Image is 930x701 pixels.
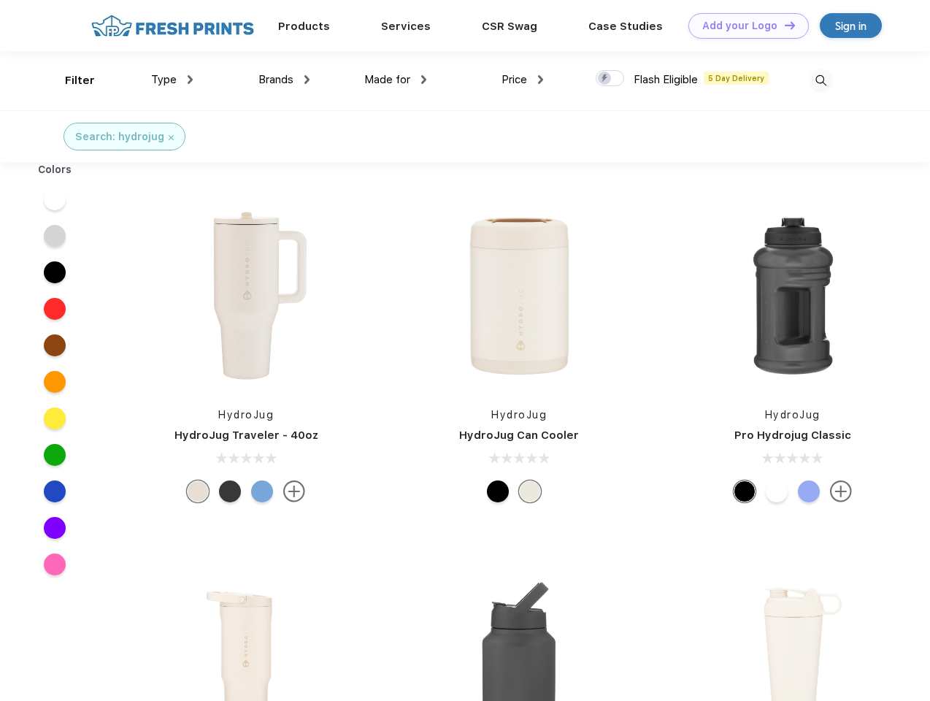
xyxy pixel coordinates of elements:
[830,480,852,502] img: more.svg
[519,480,541,502] div: Cream
[809,69,833,93] img: desktop_search.svg
[785,21,795,29] img: DT
[278,20,330,33] a: Products
[87,13,258,39] img: fo%20logo%202.webp
[218,409,274,421] a: HydroJug
[835,18,866,34] div: Sign in
[702,20,777,32] div: Add your Logo
[734,480,756,502] div: Black
[501,73,527,86] span: Price
[304,75,310,84] img: dropdown.png
[151,73,177,86] span: Type
[219,480,241,502] div: Black
[634,73,698,86] span: Flash Eligible
[798,480,820,502] div: Hyper Blue
[65,72,95,89] div: Filter
[258,73,293,86] span: Brands
[169,135,174,140] img: filter_cancel.svg
[765,409,821,421] a: HydroJug
[283,480,305,502] img: more.svg
[538,75,543,84] img: dropdown.png
[251,480,273,502] div: Riptide
[766,480,788,502] div: White
[149,199,343,393] img: func=resize&h=266
[187,480,209,502] div: Cream
[704,72,769,85] span: 5 Day Delivery
[27,162,83,177] div: Colors
[364,73,410,86] span: Made for
[75,129,164,145] div: Search: hydrojug
[188,75,193,84] img: dropdown.png
[487,480,509,502] div: Black
[696,199,890,393] img: func=resize&h=266
[174,429,318,442] a: HydroJug Traveler - 40oz
[820,13,882,38] a: Sign in
[459,429,579,442] a: HydroJug Can Cooler
[421,75,426,84] img: dropdown.png
[491,409,547,421] a: HydroJug
[422,199,616,393] img: func=resize&h=266
[734,429,851,442] a: Pro Hydrojug Classic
